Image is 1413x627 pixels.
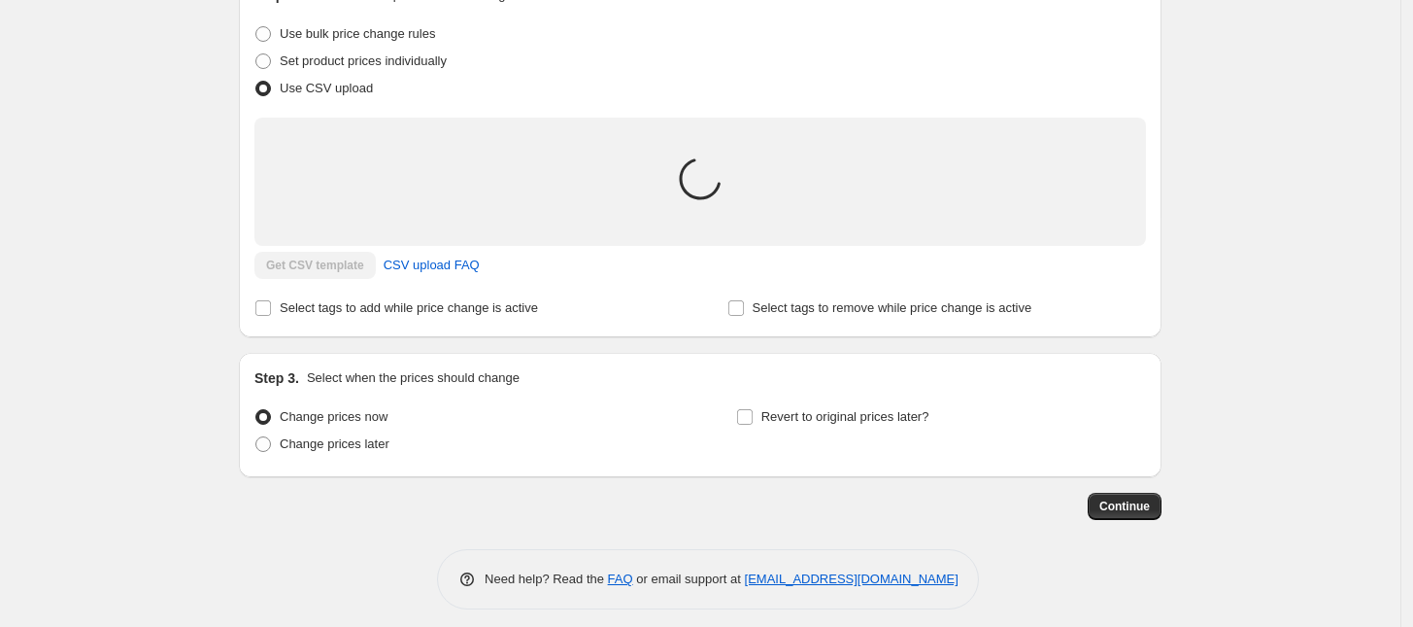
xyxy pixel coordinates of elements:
[608,572,633,586] a: FAQ
[280,26,435,41] span: Use bulk price change rules
[254,368,299,388] h2: Step 3.
[1099,499,1150,514] span: Continue
[280,436,389,451] span: Change prices later
[753,300,1032,315] span: Select tags to remove while price change is active
[745,572,959,586] a: [EMAIL_ADDRESS][DOMAIN_NAME]
[761,409,929,424] span: Revert to original prices later?
[485,572,608,586] span: Need help? Read the
[280,53,447,68] span: Set product prices individually
[372,250,491,281] a: CSV upload FAQ
[307,368,520,388] p: Select when the prices should change
[280,300,538,315] span: Select tags to add while price change is active
[280,409,387,424] span: Change prices now
[1088,493,1161,520] button: Continue
[280,81,373,95] span: Use CSV upload
[384,256,480,275] span: CSV upload FAQ
[633,572,745,586] span: or email support at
